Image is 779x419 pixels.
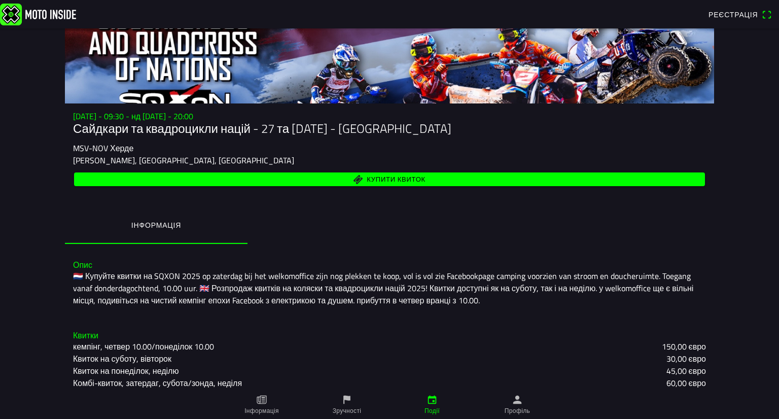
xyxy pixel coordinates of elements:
[341,394,352,405] ion-icon: прапор
[73,365,179,377] font: Квиток на понеділок, неділю
[73,142,133,154] font: MSV-NOV Херде
[73,119,451,137] font: Сайдкари та квадроцикли націй - 27 та [DATE] - [GEOGRAPHIC_DATA]
[367,174,426,184] font: Купити квиток
[73,110,193,122] font: [DATE] - 09:30 - нд [DATE] - 20:00
[666,389,706,401] font: 40,00 євро
[73,377,242,389] font: Комбі-квиток, затердаг, субота/зонда, неділя
[73,329,98,341] font: Квитки
[73,353,171,365] font: Квиток на суботу, вівторок
[73,270,695,306] font: 🇳🇱 Купуйте квитки на SQXON 2025 op zaterdag bij het welkomoffice zijn nog plekken te koop, vol is...
[427,394,438,405] ion-icon: календар
[709,9,758,20] font: Реєстрація
[662,340,706,353] font: 150,00 євро
[666,353,706,365] font: 30,00 євро
[244,406,279,415] font: Інформація
[512,394,523,405] ion-icon: людина
[73,340,214,353] font: кемпінг, четвер 10.00/понеділок 10.00
[666,377,706,389] font: 60,00 євро
[333,406,362,415] font: Зручності
[505,406,530,415] font: Профіль
[73,154,294,166] font: [PERSON_NAME], [GEOGRAPHIC_DATA], [GEOGRAPHIC_DATA]
[73,389,225,401] font: 12 до 16, затердаг, субота/зонда, неділя
[703,6,777,23] a: Реєстраціясканер QR-кодів
[666,365,706,377] font: 45,00 євро
[256,394,267,405] ion-icon: папір
[424,406,440,415] font: Події
[73,259,92,271] font: Опис
[131,220,181,230] font: Інформація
